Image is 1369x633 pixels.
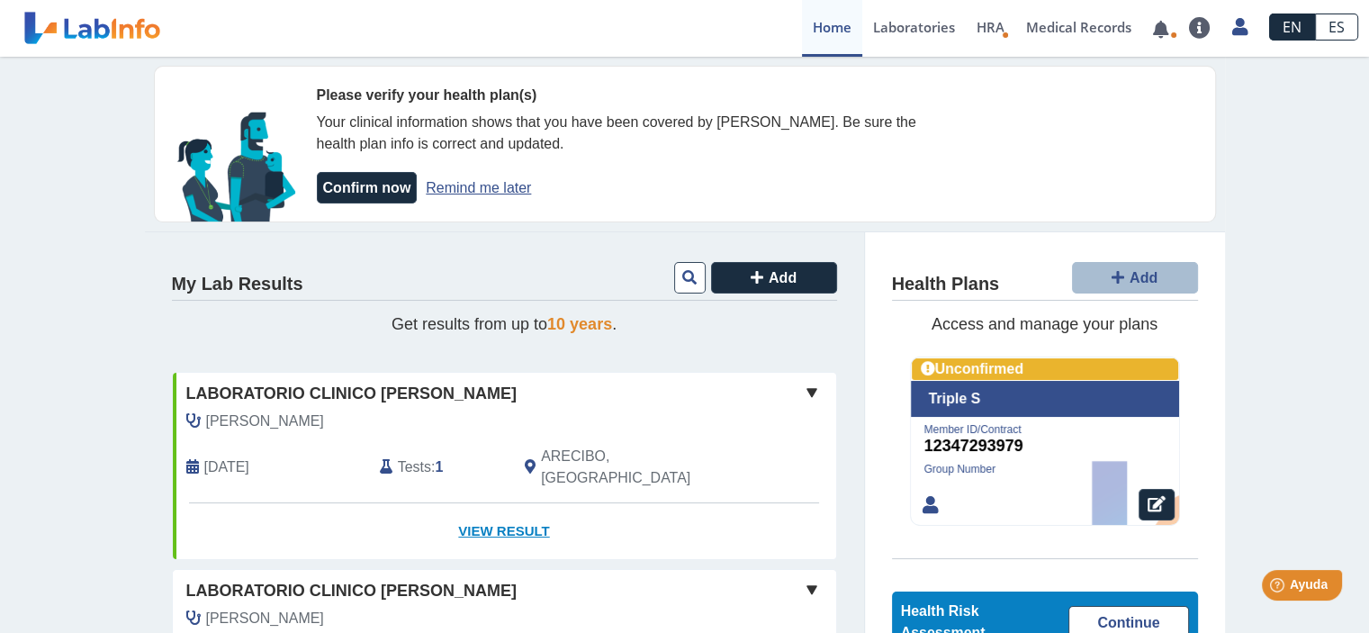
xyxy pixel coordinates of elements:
span: Tests [398,457,431,478]
span: ARECIBO, PR [541,446,740,489]
iframe: Help widget launcher [1209,563,1349,613]
span: Continue [1097,615,1159,630]
button: Add [1072,262,1198,294]
span: Add [1130,270,1157,285]
span: Vazquez, Mirelys [206,608,324,629]
div: Please verify your health plan(s) [317,85,956,106]
span: Laboratorio Clinico [PERSON_NAME] [186,579,517,603]
a: EN [1269,14,1315,41]
span: Get results from up to . [392,315,617,333]
button: Add [711,262,837,294]
h4: Health Plans [892,274,999,295]
a: ES [1315,14,1358,41]
span: Laboratorio Clinico [PERSON_NAME] [186,382,517,406]
span: Your clinical information shows that you have been covered by [PERSON_NAME]. Be sure the health p... [317,114,916,151]
span: Access and manage your plans [932,315,1157,333]
a: Remind me later [426,180,531,195]
span: 2025-08-18 [204,457,249,478]
span: Vazquez, Mirelys [206,411,324,432]
h4: My Lab Results [172,274,303,295]
span: 10 years [547,315,612,333]
a: View Result [173,503,836,560]
span: HRA [977,18,1004,36]
button: Confirm now [317,172,418,203]
b: 1 [435,459,443,475]
span: Add [769,270,797,285]
div: : [366,446,511,489]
